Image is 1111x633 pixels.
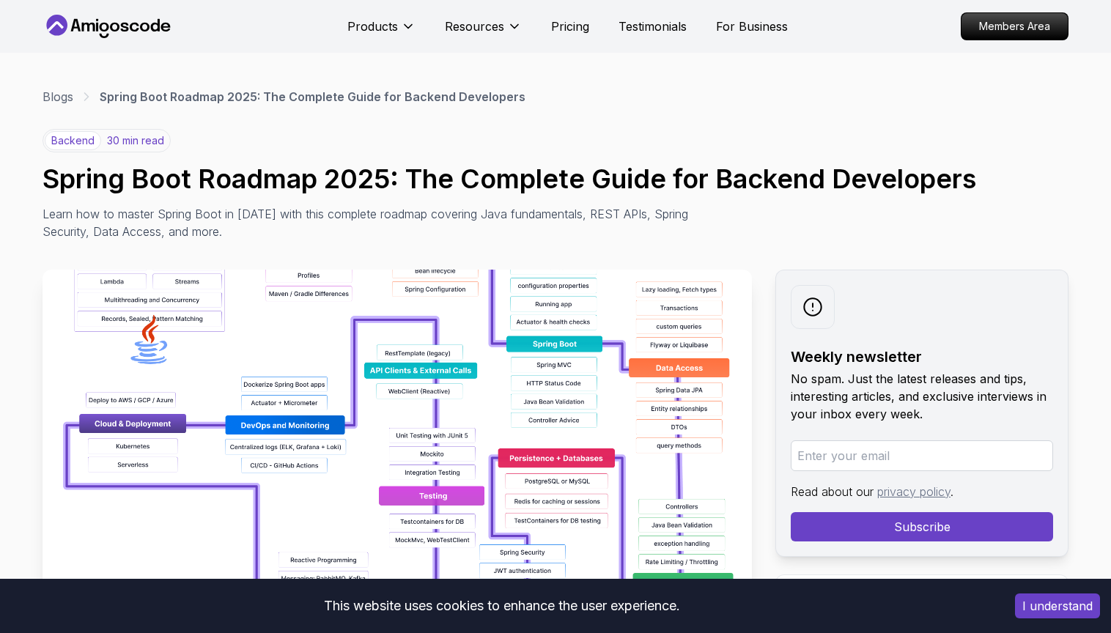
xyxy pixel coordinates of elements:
[43,270,752,599] img: Spring Boot Roadmap 2025: The Complete Guide for Backend Developers thumbnail
[716,18,788,35] a: For Business
[43,88,73,105] a: Blogs
[877,484,951,499] a: privacy policy
[1015,593,1100,618] button: Accept cookies
[43,164,1068,193] h1: Spring Boot Roadmap 2025: The Complete Guide for Backend Developers
[791,370,1053,423] p: No spam. Just the latest releases and tips, interesting articles, and exclusive interviews in you...
[551,18,589,35] a: Pricing
[107,133,164,148] p: 30 min read
[791,512,1053,541] button: Subscribe
[791,483,1053,500] p: Read about our .
[100,88,525,105] p: Spring Boot Roadmap 2025: The Complete Guide for Backend Developers
[347,18,416,47] button: Products
[445,18,522,47] button: Resources
[791,440,1053,471] input: Enter your email
[961,12,1068,40] a: Members Area
[445,18,504,35] p: Resources
[619,18,687,35] a: Testimonials
[11,590,993,622] div: This website uses cookies to enhance the user experience.
[45,131,101,150] p: backend
[791,347,1053,367] h2: Weekly newsletter
[43,205,699,240] p: Learn how to master Spring Boot in [DATE] with this complete roadmap covering Java fundamentals, ...
[347,18,398,35] p: Products
[961,13,1068,40] p: Members Area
